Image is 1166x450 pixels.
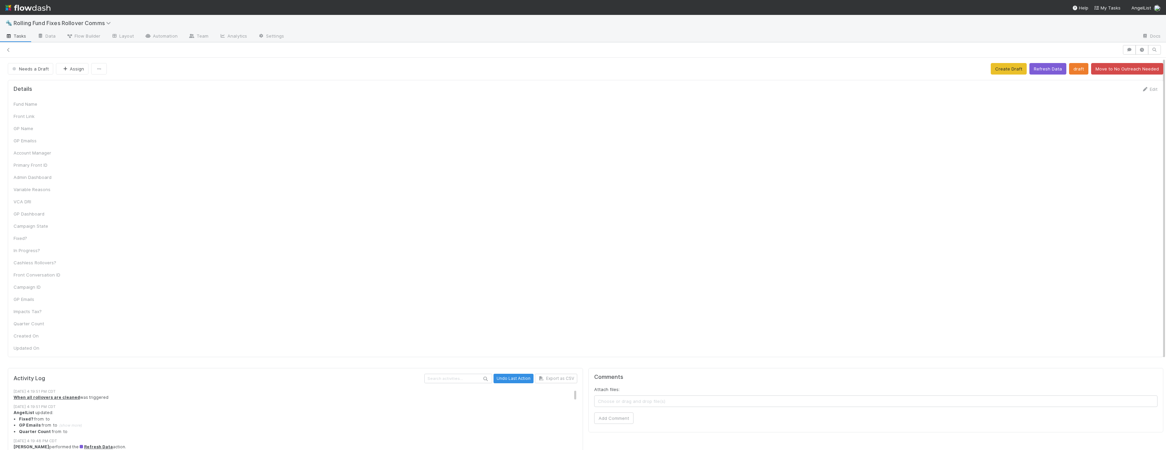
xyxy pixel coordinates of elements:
button: Export as CSV [535,374,577,383]
div: Quarter Count [14,320,64,327]
div: Account Manager [14,149,64,156]
div: Variable Reasons [14,186,64,193]
a: Refresh Data [79,444,113,449]
div: Campaign ID [14,284,64,290]
span: Rolling Fund Fixes Rollover Comms [14,20,114,26]
span: AngelList [1131,5,1151,11]
span: Choose or drag and drop file(s) [595,396,1158,407]
strong: Quarter Count [19,429,51,434]
div: Created On [14,332,64,339]
h5: Comments [594,374,1158,381]
a: When all rollovers are cleaned [14,395,80,400]
div: VCA DRI [14,198,64,205]
img: logo-inverted-e16ddd16eac7371096b0.svg [5,2,51,14]
div: Help [1072,4,1088,11]
button: draft [1069,63,1088,75]
a: Automation [139,31,183,42]
span: My Tasks [1094,5,1121,11]
button: Needs a Draft [8,63,53,75]
button: Refresh Data [1029,63,1066,75]
a: Edit [1142,86,1158,92]
div: Fund Name [14,101,64,107]
img: avatar_e8864cf0-19e8-4fe1-83d1-96e6bcd27180.png [1154,5,1161,12]
span: 🔩 [5,20,12,26]
span: Tasks [5,33,26,39]
label: Attach files: [594,386,620,393]
strong: GP Emails [19,423,41,428]
input: Search activities... [424,374,492,383]
div: Impacts Tax? [14,308,64,315]
a: Settings [253,31,289,42]
strong: AngelList [14,410,34,415]
li: from to [19,429,582,435]
div: Updated On [14,345,64,351]
div: Admin Dashboard [14,174,64,181]
div: [DATE] 4:19:51 PM CDT [14,404,582,410]
a: Layout [106,31,139,42]
div: GP Dashboard [14,210,64,217]
div: was triggered [14,394,582,401]
div: [DATE] 4:19:48 PM CDT [14,438,582,444]
a: Data [32,31,61,42]
a: Flow Builder [61,31,106,42]
li: from to [19,416,582,422]
summary: GP Emails from to (show more) [19,422,582,428]
div: GP Emailss [14,137,64,144]
div: performed the action. [14,444,582,450]
span: Flow Builder [66,33,100,39]
div: Cashless Rollovers? [14,259,64,266]
strong: [PERSON_NAME] [14,444,49,449]
a: Team [183,31,214,42]
div: updated: [14,410,582,435]
h5: Details [14,86,32,93]
a: Docs [1137,31,1166,42]
div: Primary Front ID [14,162,64,168]
button: Add Comment [594,412,634,424]
button: Create Draft [991,63,1027,75]
button: Move to No Outreach Needed [1091,63,1163,75]
a: Analytics [214,31,253,42]
div: Front Conversation ID [14,271,64,278]
a: My Tasks [1094,4,1121,11]
div: GP Name [14,125,64,132]
span: Needs a Draft [11,66,49,71]
strong: Fixed? [19,416,33,422]
button: Undo Last Action [494,374,534,383]
span: (show more) [59,423,82,428]
div: In Progress? [14,247,64,254]
button: Assign [56,63,88,75]
div: GP Emails [14,296,64,303]
h5: Activity Log [14,375,423,382]
div: Campaign State [14,223,64,229]
div: [DATE] 4:19:51 PM CDT [14,389,582,394]
div: Front Link [14,113,64,120]
div: Fixed? [14,235,64,242]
